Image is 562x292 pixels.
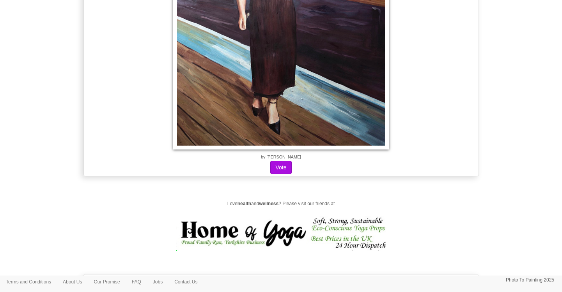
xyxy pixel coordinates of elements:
strong: health [238,201,251,206]
img: Home of Yoga [176,216,386,251]
p: by [PERSON_NAME] [86,153,477,161]
a: Our Promise [88,276,126,288]
strong: wellness [259,201,278,206]
p: Photo To Painting 2025 [506,276,554,284]
button: Vote [270,161,291,174]
a: Contact Us [168,276,203,288]
a: FAQ [126,276,147,288]
p: Love and ? Please visit our friends at [87,200,475,208]
a: About Us [57,276,88,288]
a: Jobs [147,276,168,288]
